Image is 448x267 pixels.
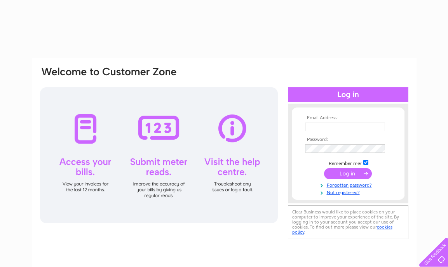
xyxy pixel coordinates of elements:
[292,224,392,235] a: cookies policy
[303,115,393,121] th: Email Address:
[303,159,393,166] td: Remember me?
[305,188,393,196] a: Not registered?
[288,205,408,239] div: Clear Business would like to place cookies on your computer to improve your experience of the sit...
[303,137,393,142] th: Password:
[305,181,393,188] a: Forgotten password?
[324,168,372,179] input: Submit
